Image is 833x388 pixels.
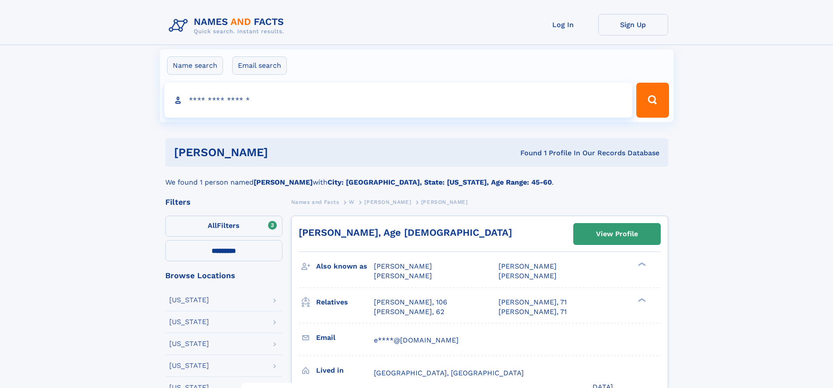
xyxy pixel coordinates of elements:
[364,199,411,205] span: [PERSON_NAME]
[316,259,374,274] h3: Also known as
[165,198,282,206] div: Filters
[364,196,411,207] a: [PERSON_NAME]
[374,262,432,270] span: [PERSON_NAME]
[169,340,209,347] div: [US_STATE]
[574,224,660,245] a: View Profile
[349,196,355,207] a: W
[374,297,447,307] a: [PERSON_NAME], 106
[374,272,432,280] span: [PERSON_NAME]
[596,224,638,244] div: View Profile
[421,199,468,205] span: [PERSON_NAME]
[498,272,557,280] span: [PERSON_NAME]
[167,56,223,75] label: Name search
[394,148,659,158] div: Found 1 Profile In Our Records Database
[349,199,355,205] span: W
[636,83,669,118] button: Search Button
[498,297,567,307] a: [PERSON_NAME], 71
[316,295,374,310] h3: Relatives
[165,167,668,188] div: We found 1 person named with .
[528,14,598,35] a: Log In
[165,216,282,237] label: Filters
[636,297,646,303] div: ❯
[165,272,282,280] div: Browse Locations
[254,178,313,186] b: [PERSON_NAME]
[316,330,374,345] h3: Email
[636,262,646,267] div: ❯
[165,14,291,38] img: Logo Names and Facts
[208,221,217,230] span: All
[174,147,394,158] h1: [PERSON_NAME]
[232,56,287,75] label: Email search
[164,83,633,118] input: search input
[498,262,557,270] span: [PERSON_NAME]
[498,307,567,317] a: [PERSON_NAME], 71
[598,14,668,35] a: Sign Up
[374,307,444,317] a: [PERSON_NAME], 62
[169,318,209,325] div: [US_STATE]
[291,196,339,207] a: Names and Facts
[316,363,374,378] h3: Lived in
[299,227,512,238] a: [PERSON_NAME], Age [DEMOGRAPHIC_DATA]
[374,369,524,377] span: [GEOGRAPHIC_DATA], [GEOGRAPHIC_DATA]
[328,178,552,186] b: City: [GEOGRAPHIC_DATA], State: [US_STATE], Age Range: 45-60
[169,362,209,369] div: [US_STATE]
[169,297,209,304] div: [US_STATE]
